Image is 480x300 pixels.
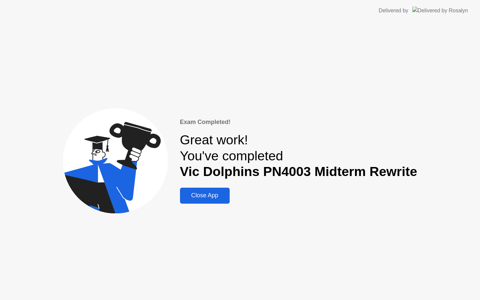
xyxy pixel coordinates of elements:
b: Vic Dolphins PN4003 Midterm Rewrite [180,164,417,179]
div: Delivered by [379,7,408,15]
div: Close App [182,192,228,199]
div: Great work! You've completed [180,132,417,180]
img: Delivered by Rosalyn [412,7,468,14]
button: Close App [180,188,230,204]
div: Exam Completed! [180,118,417,127]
